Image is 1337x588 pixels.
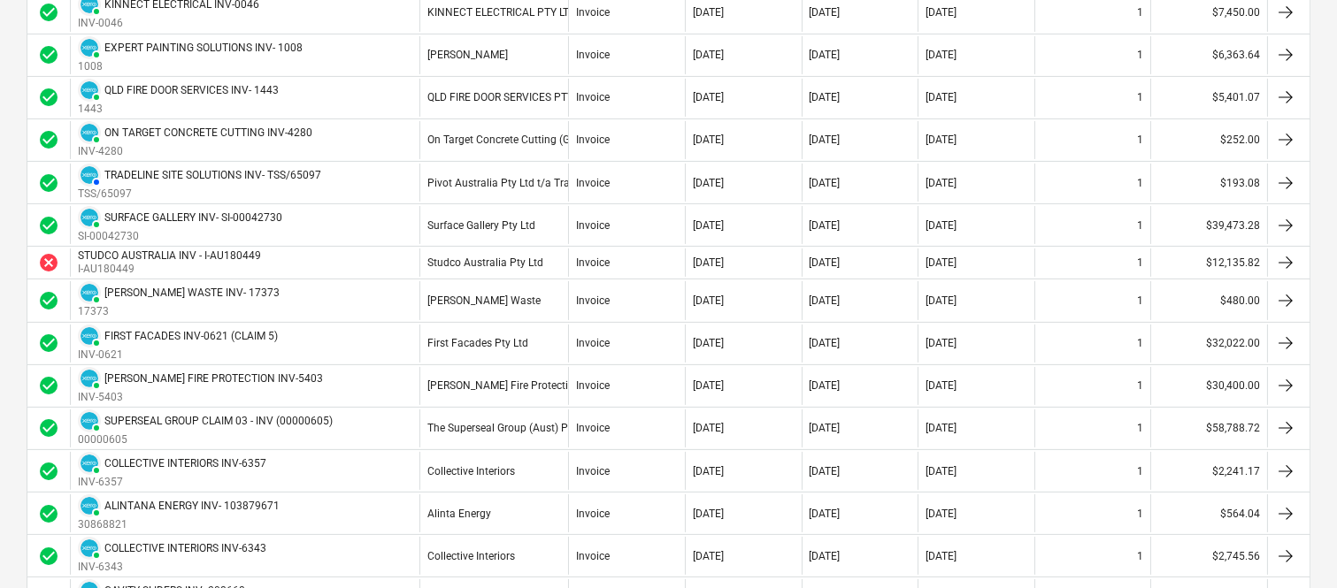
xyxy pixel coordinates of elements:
[1150,121,1267,159] div: $252.00
[1137,422,1143,434] div: 1
[81,81,98,99] img: xero.svg
[1137,177,1143,189] div: 1
[1150,206,1267,244] div: $39,473.28
[38,332,59,354] span: check_circle
[810,91,841,103] div: [DATE]
[38,87,59,108] div: Invoice was approved
[38,44,59,65] span: check_circle
[1137,465,1143,477] div: 1
[1150,36,1267,74] div: $6,363.64
[1150,281,1267,319] div: $480.00
[576,49,610,61] div: Invoice
[1137,508,1143,520] div: 1
[104,42,303,54] div: EXPERT PAINTING SOLUTIONS INV- 1008
[427,49,508,61] div: [PERSON_NAME]
[810,294,841,307] div: [DATE]
[38,129,59,150] span: check_circle
[810,508,841,520] div: [DATE]
[810,465,841,477] div: [DATE]
[81,124,98,141] img: xero.svg
[1150,325,1267,363] div: $32,022.00
[1137,379,1143,392] div: 1
[926,134,957,146] div: [DATE]
[926,49,957,61] div: [DATE]
[38,546,59,567] span: check_circle
[104,126,312,139] div: ON TARGET CONCRETE CUTTING INV-4280
[810,379,841,392] div: [DATE]
[78,281,101,304] div: Invoice has been synced with Xero and its status is currently PAID
[78,16,259,31] p: INV-0046
[1150,248,1267,277] div: $12,135.82
[810,337,841,349] div: [DATE]
[38,252,59,273] span: cancel
[81,166,98,184] img: xero.svg
[78,187,321,202] p: TSS/65097
[81,39,98,57] img: xero.svg
[78,494,101,517] div: Invoice has been synced with Xero and its status is currently PAID
[810,219,841,232] div: [DATE]
[1150,79,1267,117] div: $5,401.07
[38,503,59,524] div: Invoice was approved
[427,550,515,562] div: Collective Interiors
[81,209,98,226] img: xero.svg
[576,294,610,307] div: Invoice
[576,256,610,269] div: Invoice
[1150,494,1267,532] div: $564.04
[576,379,610,392] div: Invoice
[1137,134,1143,146] div: 1
[78,144,312,159] p: INV-4280
[78,475,266,490] p: INV-6357
[693,422,724,434] div: [DATE]
[1137,219,1143,232] div: 1
[104,500,280,512] div: ALINTANA ENERGY INV- 103879671
[38,290,59,311] div: Invoice was approved
[104,286,280,299] div: [PERSON_NAME] WASTE INV- 17373
[1137,49,1143,61] div: 1
[78,206,101,229] div: Invoice has been synced with Xero and its status is currently PAID
[693,6,724,19] div: [DATE]
[427,177,666,189] div: Pivot Australia Pty Ltd t/a Tradeline Site Solutions
[78,537,101,560] div: Invoice has been synced with Xero and its status is currently PAID
[81,454,98,472] img: xero.svg
[693,294,724,307] div: [DATE]
[78,249,261,262] div: STUDCO AUSTRALIA INV - I-AU180449
[78,390,323,405] p: INV-5403
[38,503,59,524] span: check_circle
[81,370,98,387] img: xero.svg
[427,465,515,477] div: Collective Interiors
[427,422,595,434] div: The Superseal Group (Aust) Pty Ltd
[104,330,278,342] div: FIRST FACADES INV-0621 (CLAIM 5)
[78,79,101,102] div: Invoice has been synced with Xero and its status is currently PAID
[810,256,841,269] div: [DATE]
[81,327,98,345] img: xero.svg
[693,337,724,349] div: [DATE]
[38,172,59,194] span: check_circle
[1150,367,1267,405] div: $30,400.00
[427,219,535,232] div: Surface Gallery Pty Ltd
[104,84,279,96] div: QLD FIRE DOOR SERVICES INV- 1443
[926,177,957,189] div: [DATE]
[78,325,101,347] div: Invoice has been synced with Xero and its status is currently PAID
[38,215,59,236] div: Invoice was approved
[81,412,98,430] img: xero.svg
[693,465,724,477] div: [DATE]
[810,6,841,19] div: [DATE]
[78,229,282,244] p: SI-00042730
[78,304,280,319] p: 17373
[693,177,724,189] div: [DATE]
[38,417,59,439] span: check_circle
[576,465,610,477] div: Invoice
[104,415,333,427] div: SUPERSEAL GROUP CLAIM 03 - INV (00000605)
[1249,503,1337,588] iframe: Chat Widget
[576,550,610,562] div: Invoice
[693,550,724,562] div: [DATE]
[1137,256,1143,269] div: 1
[576,91,610,103] div: Invoice
[427,508,491,520] div: Alinta Energy
[810,550,841,562] div: [DATE]
[38,215,59,236] span: check_circle
[38,546,59,567] div: Invoice was approved
[81,539,98,557] img: xero.svg
[78,121,101,144] div: Invoice has been synced with Xero and its status is currently PAID
[78,59,303,74] p: 1008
